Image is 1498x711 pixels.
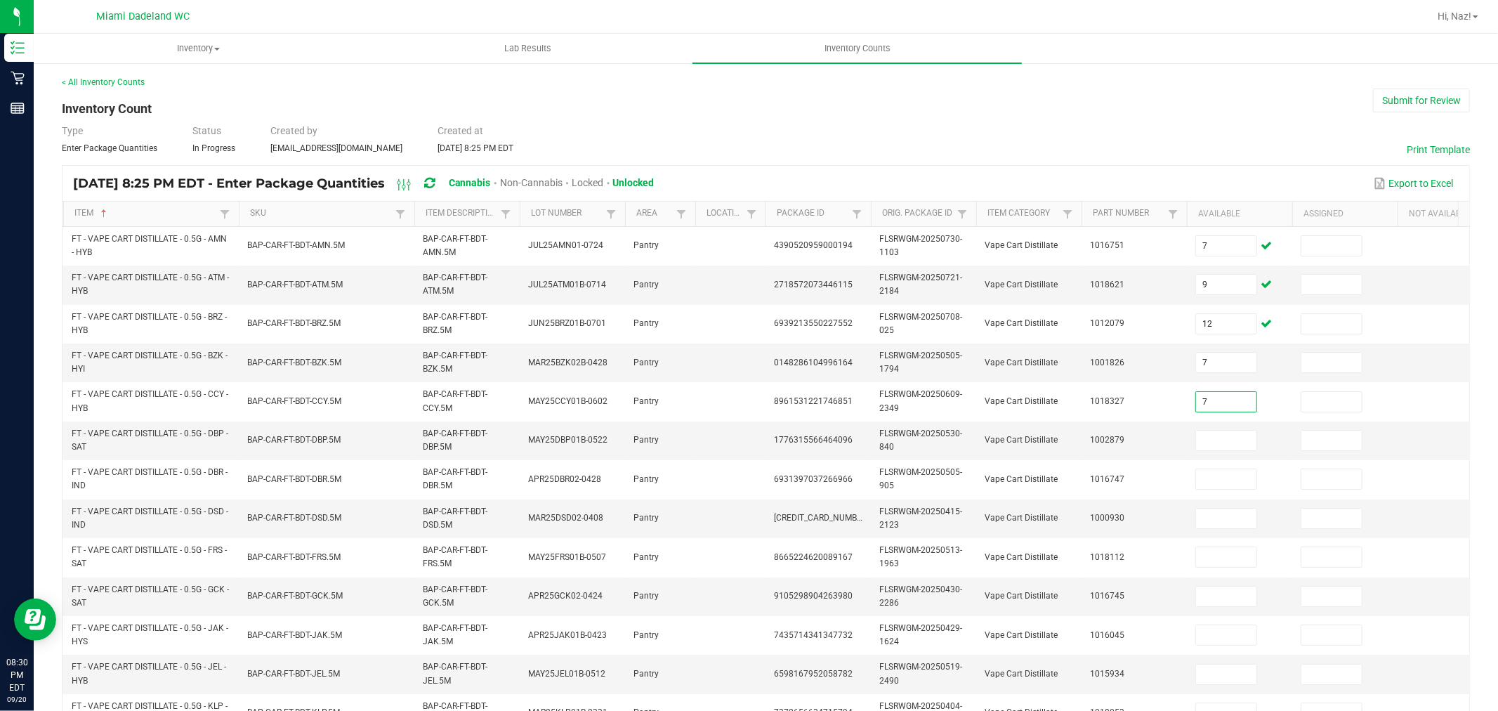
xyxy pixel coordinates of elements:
[72,273,229,296] span: FT - VAPE CART DISTILLATE - 0.5G - ATM - HYB
[449,177,491,188] span: Cannabis
[985,435,1058,445] span: Vape Cart Distillate
[192,143,235,153] span: In Progress
[6,656,27,694] p: 08:30 PM EDT
[423,545,487,568] span: BAP-CAR-FT-BDT-FRS.5M
[423,467,487,490] span: BAP-CAR-FT-BDT-DBR.5M
[1059,205,1076,223] a: Filter
[1164,205,1181,223] a: Filter
[62,101,152,116] span: Inventory Count
[392,205,409,223] a: Filter
[270,143,402,153] span: [EMAIL_ADDRESS][DOMAIN_NAME]
[423,273,487,296] span: BAP-CAR-FT-BDT-ATM.5M
[528,513,603,523] span: MAR25DSD02-0408
[34,42,362,55] span: Inventory
[1438,11,1471,22] span: Hi, Naz!
[879,623,962,646] span: FLSRWGM-20250429-1624
[426,208,497,219] a: Item DescriptionSortable
[774,280,853,289] span: 2718572073446115
[1093,208,1164,219] a: Part NumberSortable
[985,474,1058,484] span: Vape Cart Distillate
[633,591,659,601] span: Pantry
[879,429,962,452] span: FLSRWGM-20250530-840
[247,630,342,640] span: BAP-CAR-FT-BDT-JAK.5M
[985,669,1058,679] span: Vape Cart Distillate
[11,101,25,115] inline-svg: Reports
[423,507,487,530] span: BAP-CAR-FT-BDT-DSD.5M
[72,351,228,374] span: FT - VAPE CART DISTILLATE - 0.5G - BZK - HYI
[62,77,145,87] a: < All Inventory Counts
[774,513,869,523] span: [CREDIT_CARD_NUMBER]
[1090,552,1124,562] span: 1018112
[247,318,341,328] span: BAP-CAR-FT-BDT-BRZ.5M
[879,234,962,257] span: FLSRWGM-20250730-1103
[613,177,655,188] span: Unlocked
[423,585,487,608] span: BAP-CAR-FT-BDT-GCK.5M
[528,435,607,445] span: MAY25DBP01B-0522
[692,34,1022,63] a: Inventory Counts
[6,694,27,705] p: 09/20
[633,396,659,406] span: Pantry
[247,358,341,367] span: BAP-CAR-FT-BDT-BZK.5M
[363,34,692,63] a: Lab Results
[879,273,962,296] span: FLSRWGM-20250721-2184
[72,545,227,568] span: FT - VAPE CART DISTILLATE - 0.5G - FRS - SAT
[1090,669,1124,679] span: 1015934
[774,669,853,679] span: 6598167952058782
[247,280,343,289] span: BAP-CAR-FT-BDT-ATM.5M
[879,312,962,335] span: FLSRWGM-20250708-025
[528,240,603,250] span: JUL25AMN01-0724
[985,358,1058,367] span: Vape Cart Distillate
[34,34,363,63] a: Inventory
[11,41,25,55] inline-svg: Inventory
[1090,240,1124,250] span: 1016751
[633,630,659,640] span: Pantry
[11,71,25,85] inline-svg: Retail
[1187,202,1292,227] th: Available
[72,234,227,257] span: FT - VAPE CART DISTILLATE - 0.5G - AMN - HYB
[774,435,853,445] span: 1776315566464096
[247,552,341,562] span: BAP-CAR-FT-BDT-FRS.5M
[774,240,853,250] span: 4390520959000194
[633,240,659,250] span: Pantry
[879,389,962,412] span: FLSRWGM-20250609-2349
[98,208,110,219] span: Sortable
[985,318,1058,328] span: Vape Cart Distillate
[247,435,341,445] span: BAP-CAR-FT-BDT-DBP.5M
[500,177,563,188] span: Non-Cannabis
[879,507,962,530] span: FLSRWGM-20250415-2123
[438,143,513,153] span: [DATE] 8:25 PM EDT
[743,205,760,223] a: Filter
[985,240,1058,250] span: Vape Cart Distillate
[985,396,1058,406] span: Vape Cart Distillate
[247,396,341,406] span: BAP-CAR-FT-BDT-CCY.5M
[985,552,1058,562] span: Vape Cart Distillate
[633,513,659,523] span: Pantry
[985,630,1058,640] span: Vape Cart Distillate
[531,208,602,219] a: Lot NumberSortable
[72,429,228,452] span: FT - VAPE CART DISTILLATE - 0.5G - DBP - SAT
[774,630,853,640] span: 7435714341347732
[270,125,317,136] span: Created by
[528,630,607,640] span: APR25JAK01B-0423
[848,205,865,223] a: Filter
[72,312,227,335] span: FT - VAPE CART DISTILLATE - 0.5G - BRZ - HYB
[62,125,83,136] span: Type
[423,623,487,646] span: BAP-CAR-FT-BDT-JAK.5M
[879,585,962,608] span: FLSRWGM-20250430-2286
[528,552,606,562] span: MAY25FRS01B-0507
[247,474,341,484] span: BAP-CAR-FT-BDT-DBR.5M
[985,591,1058,601] span: Vape Cart Distillate
[528,591,603,601] span: APR25GCK02-0424
[1090,318,1124,328] span: 1012079
[62,143,157,153] span: Enter Package Quantities
[528,669,605,679] span: MAY25JEL01B-0512
[247,669,340,679] span: BAP-CAR-FT-BDT-JEL.5M
[72,623,228,646] span: FT - VAPE CART DISTILLATE - 0.5G - JAK - HYS
[633,318,659,328] span: Pantry
[633,669,659,679] span: Pantry
[528,318,606,328] span: JUN25BRZ01B-0701
[1370,171,1457,195] button: Export to Excel
[603,205,619,223] a: Filter
[423,429,487,452] span: BAP-CAR-FT-BDT-DBP.5M
[806,42,909,55] span: Inventory Counts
